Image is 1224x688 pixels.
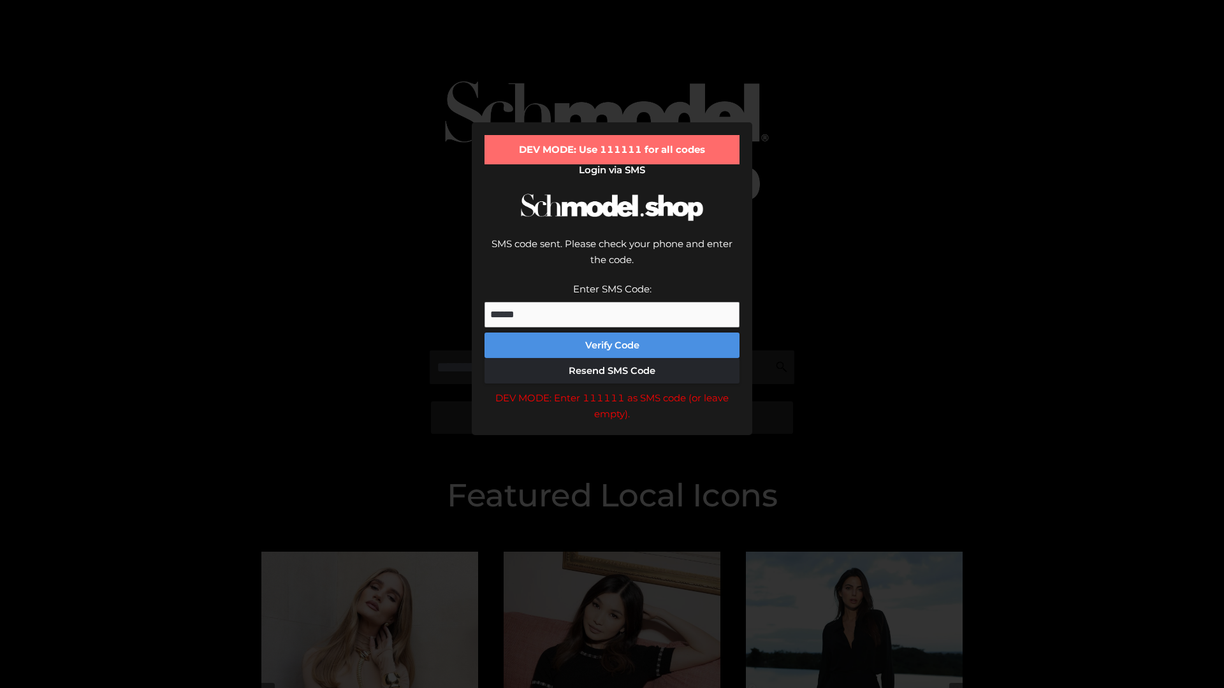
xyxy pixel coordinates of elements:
button: Verify Code [484,333,739,358]
label: Enter SMS Code: [573,283,652,295]
button: Resend SMS Code [484,358,739,383]
div: SMS code sent. Please check your phone and enter the code. [484,236,739,281]
div: DEV MODE: Use 111111 for all codes [484,135,739,164]
div: DEV MODE: Enter 111111 as SMS code (or leave empty). [484,390,739,422]
h2: Login via SMS [484,164,739,176]
img: Schmodel Logo [516,182,708,233]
